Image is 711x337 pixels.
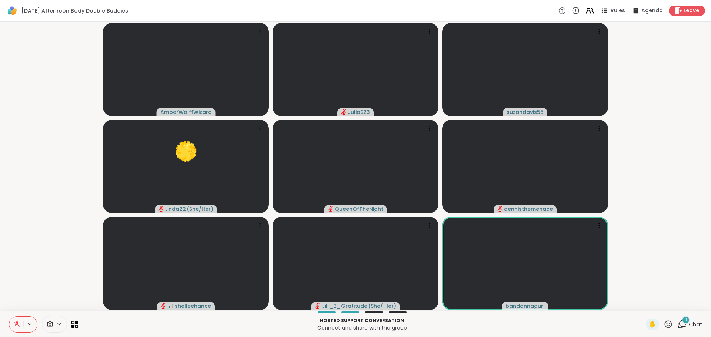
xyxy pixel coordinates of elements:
span: audio-muted [315,303,320,309]
span: [DATE] Afternoon Body Double Buddies [21,7,128,14]
span: suzandavis55 [507,108,544,116]
span: shelleehance [175,302,211,310]
span: AmberWolffWizard [160,108,212,116]
span: audio-muted [341,109,346,115]
span: audio-muted [161,303,166,309]
span: ✋ [649,320,656,329]
span: Linda22 [165,205,186,213]
span: audio-muted [497,206,503,212]
span: Agenda [641,7,663,14]
p: Hosted support conversation [83,317,641,324]
span: dennisthemenace [504,205,553,213]
span: Leave [684,7,699,14]
span: 9 [684,317,687,323]
img: ShareWell Logomark [6,4,19,17]
span: JuliaS23 [348,108,370,116]
span: Jill_B_Gratitude [322,302,367,310]
span: Rules [611,7,625,14]
span: audio-muted [158,206,164,212]
span: audio-muted [328,206,333,212]
button: 🌟 [173,138,199,164]
span: ( She/Her ) [187,205,213,213]
span: QueenOfTheNight [335,205,383,213]
span: Chat [689,321,702,328]
span: ( She/ Her ) [368,302,396,310]
p: Connect and share with the group [83,324,641,331]
span: bandannagurl [505,302,545,310]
